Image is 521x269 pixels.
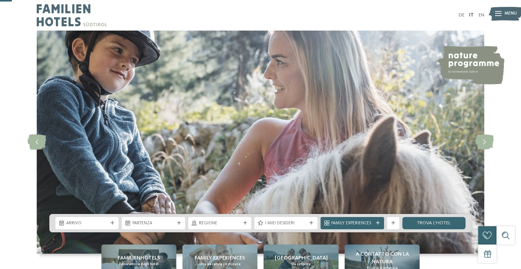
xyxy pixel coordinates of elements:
span: [GEOGRAPHIC_DATA] [275,254,328,262]
span: I miei desideri [265,220,307,227]
span: Familienhotels [118,254,160,262]
span: Menu [505,11,517,17]
span: Regione [199,220,241,227]
span: Panoramica degli hotel [119,262,159,267]
a: EN [479,13,484,18]
span: Partenza [132,220,174,227]
img: nature programme by Familienhotels Südtirol [437,46,505,84]
span: Family Experiences [331,220,373,227]
a: IT [469,13,474,18]
span: Family experiences [195,254,245,262]
img: Family hotel Alto Adige: the happy family places! [37,31,484,254]
span: A contatto con la natura [348,250,417,266]
a: DE [459,13,464,18]
a: trova l’hotel [402,217,466,229]
span: Una vacanza su misura [199,262,241,267]
span: Da scoprire [291,262,311,267]
span: Arrivo [66,220,108,227]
